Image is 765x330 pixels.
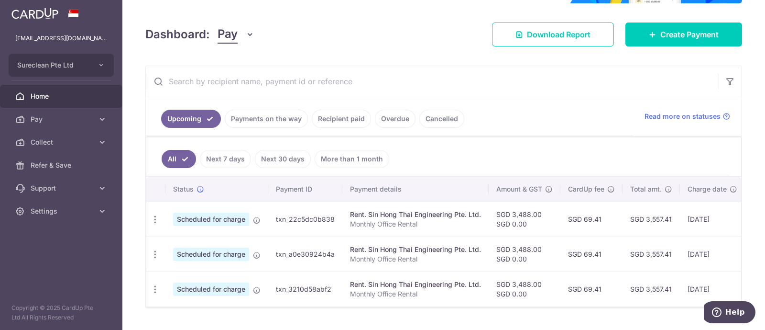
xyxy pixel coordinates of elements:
[225,110,308,128] a: Payments on the way
[161,110,221,128] a: Upcoming
[680,202,745,237] td: [DATE]
[492,23,614,46] a: Download Report
[200,150,251,168] a: Next 7 days
[31,114,94,124] span: Pay
[342,177,489,202] th: Payment details
[496,184,542,194] span: Amount & GST
[527,29,590,40] span: Download Report
[268,237,342,272] td: txn_a0e30924b4a
[255,150,311,168] a: Next 30 days
[268,177,342,202] th: Payment ID
[625,23,742,46] a: Create Payment
[173,213,249,226] span: Scheduled for charge
[31,91,94,101] span: Home
[568,184,604,194] span: CardUp fee
[688,184,727,194] span: Charge date
[173,283,249,296] span: Scheduled for charge
[350,219,481,229] p: Monthly Office Rental
[218,25,238,44] span: Pay
[419,110,464,128] a: Cancelled
[15,34,107,43] p: [EMAIL_ADDRESS][DOMAIN_NAME]
[660,29,719,40] span: Create Payment
[350,210,481,219] div: Rent. Sin Hong Thai Engineering Pte. Ltd.
[315,150,389,168] a: More than 1 month
[268,202,342,237] td: txn_22c5dc0b838
[31,183,94,193] span: Support
[645,112,721,121] span: Read more on statuses
[312,110,371,128] a: Recipient paid
[173,248,249,261] span: Scheduled for charge
[145,26,210,43] h4: Dashboard:
[350,245,481,254] div: Rent. Sin Hong Thai Engineering Pte. Ltd.
[11,8,58,19] img: CardUp
[489,272,560,307] td: SGD 3,488.00 SGD 0.00
[31,160,94,170] span: Refer & Save
[704,301,755,325] iframe: Opens a widget where you can find more information
[623,237,680,272] td: SGD 3,557.41
[218,25,254,44] button: Pay
[489,237,560,272] td: SGD 3,488.00 SGD 0.00
[489,202,560,237] td: SGD 3,488.00 SGD 0.00
[268,272,342,307] td: txn_3210d58abf2
[31,206,94,216] span: Settings
[623,272,680,307] td: SGD 3,557.41
[350,289,481,299] p: Monthly Office Rental
[645,112,730,121] a: Read more on statuses
[173,184,194,194] span: Status
[9,54,114,77] button: Sureclean Pte Ltd
[375,110,415,128] a: Overdue
[630,184,662,194] span: Total amt.
[162,150,196,168] a: All
[623,202,680,237] td: SGD 3,557.41
[350,280,481,289] div: Rent. Sin Hong Thai Engineering Pte. Ltd.
[17,60,88,70] span: Sureclean Pte Ltd
[350,254,481,264] p: Monthly Office Rental
[31,137,94,147] span: Collect
[680,237,745,272] td: [DATE]
[560,237,623,272] td: SGD 69.41
[146,66,719,97] input: Search by recipient name, payment id or reference
[560,202,623,237] td: SGD 69.41
[560,272,623,307] td: SGD 69.41
[680,272,745,307] td: [DATE]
